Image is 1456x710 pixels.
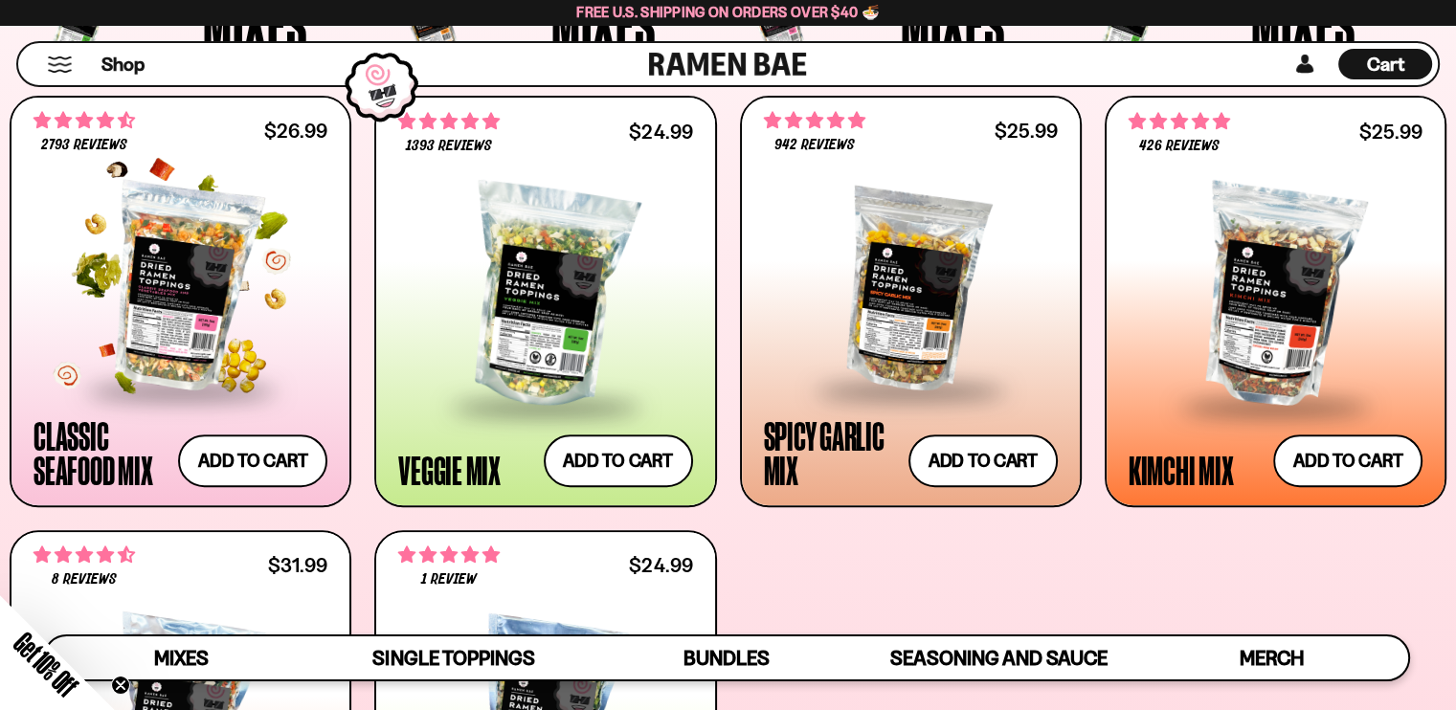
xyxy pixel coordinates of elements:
[318,636,591,679] a: Single Toppings
[683,646,770,670] span: Bundles
[111,676,130,695] button: Close teaser
[629,556,692,574] div: $24.99
[398,109,500,134] span: 4.76 stars
[773,138,854,153] span: 942 reviews
[862,636,1135,679] a: Seasoning and Sauce
[34,418,168,487] div: Classic Seafood Mix
[34,108,135,133] span: 4.68 stars
[264,122,327,140] div: $26.99
[1240,646,1304,670] span: Merch
[1273,434,1422,487] button: Add to cart
[1359,122,1422,141] div: $25.99
[374,96,716,507] a: 4.76 stars 1393 reviews $24.99 Veggie Mix Add to cart
[154,646,209,670] span: Mixes
[268,556,327,574] div: $31.99
[10,96,351,507] a: 4.68 stars 2793 reviews $26.99 Classic Seafood Mix Add to cart
[1139,139,1220,154] span: 426 reviews
[1129,453,1234,487] div: Kimchi Mix
[9,627,83,701] span: Get 10% Off
[398,453,501,487] div: Veggie Mix
[178,434,327,487] button: Add to cart
[764,418,899,487] div: Spicy Garlic Mix
[406,139,492,154] span: 1393 reviews
[1367,53,1404,76] span: Cart
[52,572,117,588] span: 8 reviews
[890,646,1108,670] span: Seasoning and Sauce
[590,636,862,679] a: Bundles
[908,434,1058,487] button: Add to cart
[41,138,127,153] span: 2793 reviews
[1338,43,1432,85] a: Cart
[764,108,865,133] span: 4.75 stars
[34,543,135,567] span: 4.62 stars
[47,56,73,73] button: Mobile Menu Trigger
[398,543,500,567] span: 5.00 stars
[576,3,880,21] span: Free U.S. Shipping on Orders over $40 🍜
[101,52,145,78] span: Shop
[372,646,534,670] span: Single Toppings
[1105,96,1446,507] a: 4.76 stars 426 reviews $25.99 Kimchi Mix Add to cart
[995,122,1058,140] div: $25.99
[45,636,318,679] a: Mixes
[544,434,693,487] button: Add to cart
[101,49,145,79] a: Shop
[629,122,692,141] div: $24.99
[1135,636,1408,679] a: Merch
[740,96,1082,507] a: 4.75 stars 942 reviews $25.99 Spicy Garlic Mix Add to cart
[421,572,477,588] span: 1 review
[1129,109,1230,134] span: 4.76 stars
